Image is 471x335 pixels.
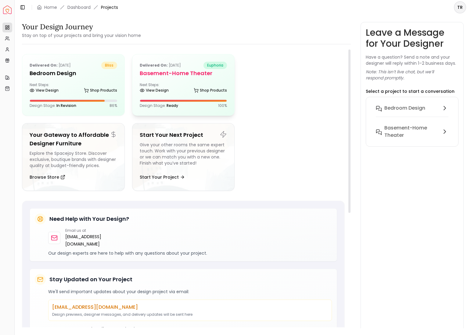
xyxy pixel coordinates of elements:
[49,215,129,223] h5: Need Help with Your Design?
[140,62,181,69] p: [DATE]
[218,103,227,108] p: 100 %
[366,27,458,49] h3: Leave a Message for Your Designer
[140,131,227,139] h5: Start Your Next Project
[110,103,117,108] p: 86 %
[167,103,178,108] span: Ready
[30,63,58,68] b: Delivered on:
[65,233,112,248] a: [EMAIL_ADDRESS][DOMAIN_NAME]
[140,63,168,68] b: Delivered on:
[30,131,117,148] h5: Your Gateway to Affordable Designer Furniture
[37,4,118,10] nav: breadcrumb
[52,312,328,317] p: Design previews, designer messages, and delivery updates will be sent here
[384,104,425,112] h6: Bedroom design
[366,88,455,94] p: Select a project to start a conversation
[48,250,332,256] p: Our design experts are here to help with any questions about your project.
[194,86,227,95] a: Shop Products
[132,123,235,191] a: Start Your Next ProjectGive your other rooms the same expert touch. Work with your previous desig...
[455,2,466,13] span: TR
[140,69,227,78] h5: Basement-Home theater
[30,86,59,95] a: View Design
[30,69,117,78] h5: Bedroom design
[3,5,12,14] img: Spacejoy Logo
[454,1,466,13] button: TR
[30,82,117,95] div: Next Steps:
[65,228,112,233] p: Email us at
[30,103,76,108] p: Design Stage:
[140,86,169,95] a: View Design
[30,150,117,169] div: Explore the Spacejoy Store. Discover exclusive, boutique brands with designer quality at budget-f...
[30,62,71,69] p: [DATE]
[49,275,132,284] h5: Stay Updated on Your Project
[84,86,117,95] a: Shop Products
[140,82,227,95] div: Next Steps:
[384,124,439,139] h6: Basement-Home theater
[22,32,141,38] small: Stay on top of your projects and bring your vision home
[48,326,332,332] p: To ensure you receive all communications:
[56,103,76,108] span: In Revision
[52,304,328,311] p: [EMAIL_ADDRESS][DOMAIN_NAME]
[67,4,91,10] a: Dashboard
[140,142,227,169] div: Give your other rooms the same expert touch. Work with your previous designer or we can match you...
[366,54,458,66] p: Have a question? Send a note and your designer will reply within 1–2 business days.
[140,171,185,183] button: Start Your Project
[48,289,332,295] p: We'll send important updates about your design project via email:
[22,22,141,32] h3: Your Design Journey
[22,123,125,191] a: Your Gateway to Affordable Designer FurnitureExplore the Spacejoy Store. Discover exclusive, bout...
[140,103,178,108] p: Design Stage:
[101,62,117,69] span: bliss
[371,102,453,122] button: Bedroom design
[371,122,453,141] button: Basement-Home theater
[203,62,227,69] span: euphoria
[366,69,458,81] p: Note: This isn’t live chat, but we’ll respond promptly.
[3,5,12,14] a: Spacejoy
[101,4,118,10] span: Projects
[30,171,65,183] button: Browse Store
[44,4,57,10] a: Home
